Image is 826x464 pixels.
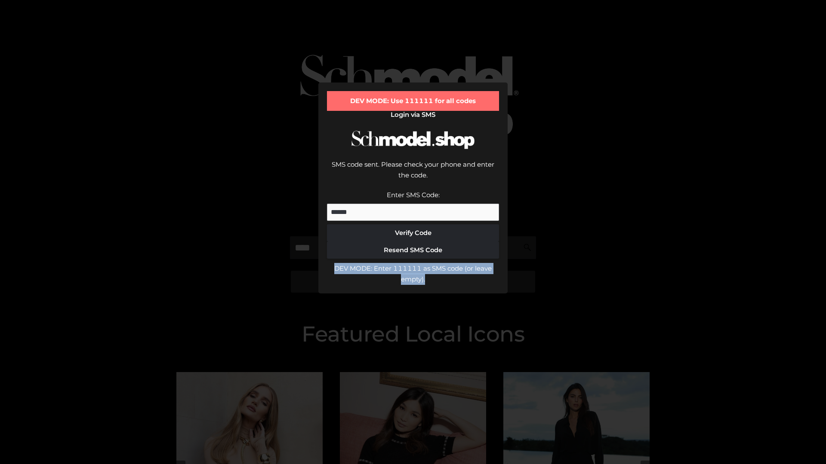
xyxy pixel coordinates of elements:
div: DEV MODE: Enter 111111 as SMS code (or leave empty). [327,263,499,285]
img: Schmodel Logo [348,123,478,157]
div: SMS code sent. Please check your phone and enter the code. [327,159,499,189]
button: Resend SMS Code [327,241,499,259]
label: Enter SMS Code: [387,191,440,199]
h2: Login via SMS [327,111,499,119]
div: DEV MODE: Use 111111 for all codes [327,91,499,111]
button: Verify Code [327,224,499,241]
